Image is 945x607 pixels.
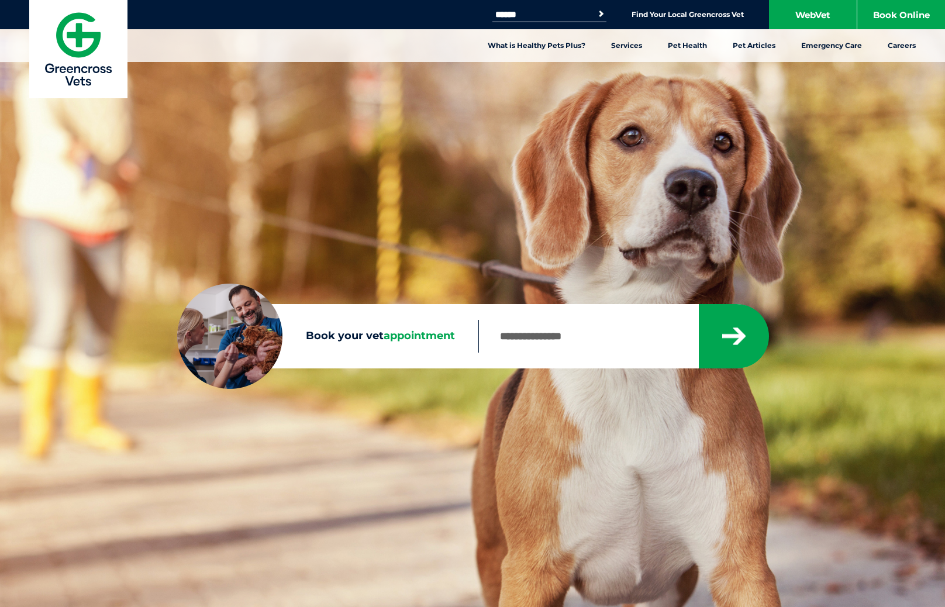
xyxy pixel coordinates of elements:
[720,29,788,62] a: Pet Articles
[875,29,929,62] a: Careers
[384,329,455,342] span: appointment
[177,327,478,345] label: Book your vet
[788,29,875,62] a: Emergency Care
[632,10,744,19] a: Find Your Local Greencross Vet
[475,29,598,62] a: What is Healthy Pets Plus?
[655,29,720,62] a: Pet Health
[598,29,655,62] a: Services
[595,8,607,20] button: Search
